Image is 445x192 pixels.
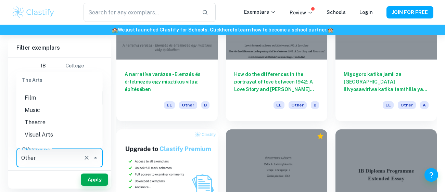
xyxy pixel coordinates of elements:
[16,91,103,104] li: Film
[179,101,197,109] span: Other
[84,3,196,22] input: Search for any exemplars...
[201,101,209,109] span: B
[420,101,429,109] span: A
[125,71,209,93] h6: A narratíva varázsa - Elemzés és értelmezés egy misztikus világ építésében
[386,6,433,18] button: JOIN FOR FREE
[91,153,100,163] button: Close
[222,27,232,33] a: here
[12,5,55,19] img: Clastify logo
[317,133,324,140] div: Premium
[16,128,103,141] li: Visual Arts
[1,26,444,34] h6: We just launched Clastify for Schools. Click to learn how to become a school partner.
[164,101,175,109] span: EE
[35,58,52,74] button: IB
[383,101,394,109] span: EE
[328,27,333,33] span: 🏫
[112,27,118,33] span: 🏫
[359,10,373,15] a: Login
[289,101,307,109] span: Other
[82,153,91,163] button: Clear
[16,116,103,128] li: Theatre
[16,104,103,116] li: Music
[344,71,429,93] h6: Migogoro katika jamii za [GEOGRAPHIC_DATA] ilivyosawiriwa katika tamthilia ya Bembea ya [PERSON_N...
[35,58,84,74] div: Filter type choice
[274,101,284,109] span: EE
[398,101,416,109] span: Other
[244,8,276,16] p: Exemplars
[65,58,84,74] button: College
[16,141,103,157] div: Other
[16,72,103,88] div: The Arts
[327,10,346,15] a: Schools
[424,168,438,182] button: Help and Feedback
[8,38,111,57] h6: Filter exemplars
[290,9,313,16] p: Review
[311,101,319,109] span: B
[234,71,319,93] h6: How do the differences in the portrayal of love between 1942: A Love Story and [PERSON_NAME] and ...
[81,174,108,186] button: Apply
